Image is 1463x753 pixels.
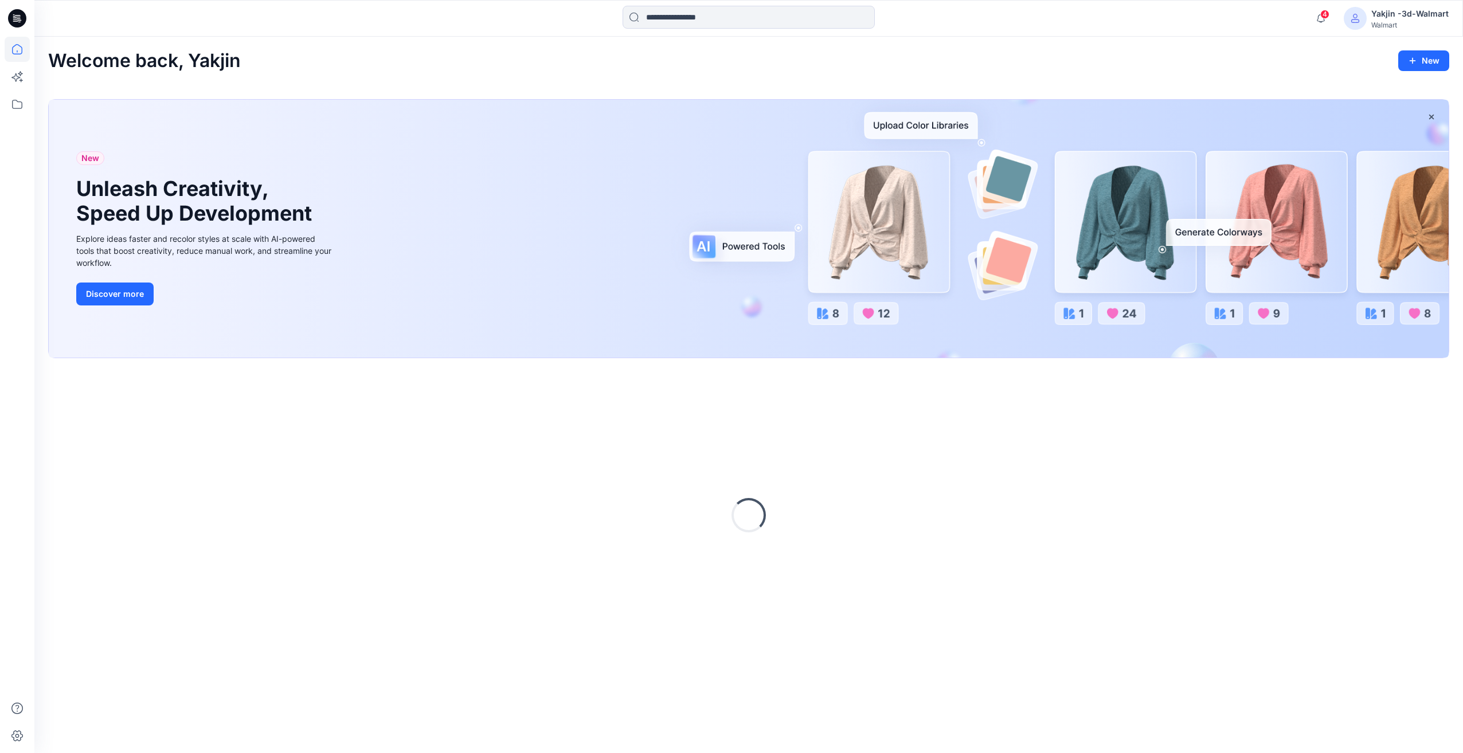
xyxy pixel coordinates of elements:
[1320,10,1329,19] span: 4
[1351,14,1360,23] svg: avatar
[1371,21,1449,29] div: Walmart
[76,283,154,305] button: Discover more
[1398,50,1449,71] button: New
[1371,7,1449,21] div: Yakjin -3d-Walmart
[76,233,334,269] div: Explore ideas faster and recolor styles at scale with AI-powered tools that boost creativity, red...
[76,283,334,305] a: Discover more
[81,151,99,165] span: New
[48,50,241,72] h2: Welcome back, Yakjin
[76,177,317,226] h1: Unleash Creativity, Speed Up Development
